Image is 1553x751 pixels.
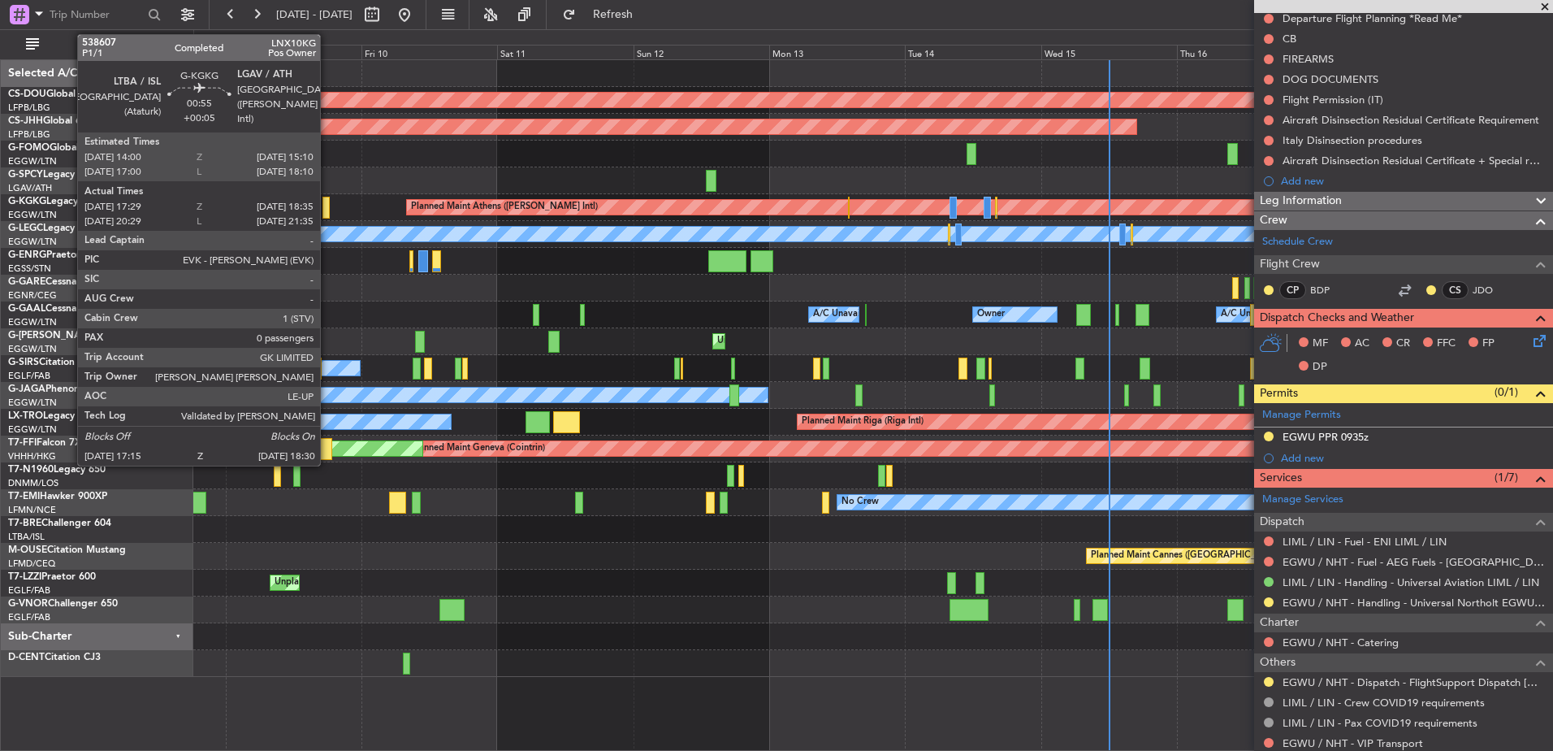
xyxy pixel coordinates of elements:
[8,143,105,153] a: G-FOMOGlobal 6000
[1442,281,1469,299] div: CS
[8,89,102,99] a: CS-DOUGlobal 6500
[8,572,96,582] a: T7-LZZIPraetor 600
[813,302,880,327] div: A/C Unavailable
[841,490,879,514] div: No Crew
[555,2,652,28] button: Refresh
[8,599,118,609] a: G-VNORChallenger 650
[8,492,107,501] a: T7-EMIHawker 900XP
[8,224,95,233] a: G-LEGCLegacy 600
[1260,255,1320,274] span: Flight Crew
[8,170,95,180] a: G-SPCYLegacy 650
[8,224,43,233] span: G-LEGC
[1260,513,1304,532] span: Dispatch
[8,465,106,475] a: T7-N1960Legacy 650
[411,195,598,219] div: Planned Maint Athens ([PERSON_NAME] Intl)
[1283,636,1399,649] a: EGWU / NHT - Catering
[1262,234,1333,250] a: Schedule Crew
[1313,336,1328,352] span: MF
[8,358,39,367] span: G-SIRS
[1495,384,1518,401] span: (0/1)
[1281,174,1545,188] div: Add new
[8,572,41,582] span: T7-LZZI
[1310,283,1347,297] a: BDP
[1437,336,1456,352] span: FFC
[1283,716,1477,730] a: LIML / LIN - Pax COVID19 requirements
[8,358,102,367] a: G-SIRSCitation Excel
[8,277,45,287] span: G-GARE
[1283,555,1545,569] a: EGWU / NHT - Fuel - AEG Fuels - [GEOGRAPHIC_DATA] / [GEOGRAPHIC_DATA]
[1260,614,1299,632] span: Charter
[1283,113,1539,127] div: Aircraft Disinsection Residual Certificate Requirement
[1281,451,1545,465] div: Add new
[8,397,57,409] a: EGGW/LTN
[802,410,924,434] div: Planned Maint Riga (Riga Intl)
[8,277,142,287] a: G-GARECessna Citation XLS+
[8,611,50,623] a: EGLF/FAB
[8,492,40,501] span: T7-EMI
[1260,309,1414,328] span: Dispatch Checks and Weather
[8,384,102,394] a: G-JAGAPhenom 300
[276,7,353,22] span: [DATE] - [DATE]
[8,545,47,555] span: M-OUSE
[717,329,984,354] div: Unplanned Maint [GEOGRAPHIC_DATA] ([GEOGRAPHIC_DATA])
[497,45,633,59] div: Sat 11
[769,45,905,59] div: Mon 13
[226,45,361,59] div: Thu 9
[1221,302,1288,327] div: A/C Unavailable
[1262,407,1341,423] a: Manage Permits
[8,477,58,489] a: DNMM/LOS
[8,584,50,597] a: EGLF/FAB
[361,45,497,59] div: Fri 10
[1283,32,1296,46] div: CB
[8,263,51,275] a: EGSS/STN
[8,89,46,99] span: CS-DOU
[8,143,50,153] span: G-FOMO
[8,116,98,126] a: CS-JHHGlobal 6000
[8,155,57,167] a: EGGW/LTN
[8,411,95,421] a: LX-TROLegacy 650
[8,465,54,475] span: T7-N1960
[977,302,1005,327] div: Owner
[8,128,50,141] a: LFPB/LBG
[230,356,297,380] div: A/C Unavailable
[8,450,56,462] a: VHHH/HKG
[8,116,43,126] span: CS-JHH
[18,32,176,58] button: All Aircraft
[8,504,56,516] a: LFMN/NCE
[1262,492,1343,508] a: Manage Services
[8,170,43,180] span: G-SPCY
[8,558,55,570] a: LFMD/CEQ
[8,343,57,355] a: EGGW/LTN
[1495,469,1518,486] span: (1/7)
[579,9,647,20] span: Refresh
[1260,384,1298,403] span: Permits
[8,519,111,528] a: T7-BREChallenger 604
[1283,52,1334,66] div: FIREARMS
[1041,45,1177,59] div: Wed 15
[8,102,50,114] a: LFPB/LBG
[50,2,143,27] input: Trip Number
[275,571,542,595] div: Unplanned Maint [GEOGRAPHIC_DATA] ([GEOGRAPHIC_DATA])
[1313,359,1327,375] span: DP
[8,236,57,248] a: EGGW/LTN
[1260,211,1287,230] span: Crew
[8,197,98,206] a: G-KGKGLegacy 600
[1279,281,1306,299] div: CP
[8,531,45,543] a: LTBA/ISL
[8,519,41,528] span: T7-BRE
[1091,544,1283,568] div: Planned Maint Cannes ([GEOGRAPHIC_DATA])
[8,438,37,448] span: T7-FFI
[196,383,233,407] div: No Crew
[1283,575,1539,589] a: LIML / LIN - Handling - Universal Aviation LIML / LIN
[411,436,545,461] div: Planned Maint Geneva (Cointrin)
[8,304,45,314] span: G-GAAL
[1355,336,1369,352] span: AC
[8,438,81,448] a: T7-FFIFalcon 7X
[8,599,48,609] span: G-VNOR
[8,411,43,421] span: LX-TRO
[1283,675,1545,689] a: EGWU / NHT - Dispatch - FlightSupport Dispatch [GEOGRAPHIC_DATA]
[8,331,188,341] a: G-[PERSON_NAME]Cessna Citation XLS
[8,197,46,206] span: G-KGKG
[1396,336,1410,352] span: CR
[905,45,1040,59] div: Tue 14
